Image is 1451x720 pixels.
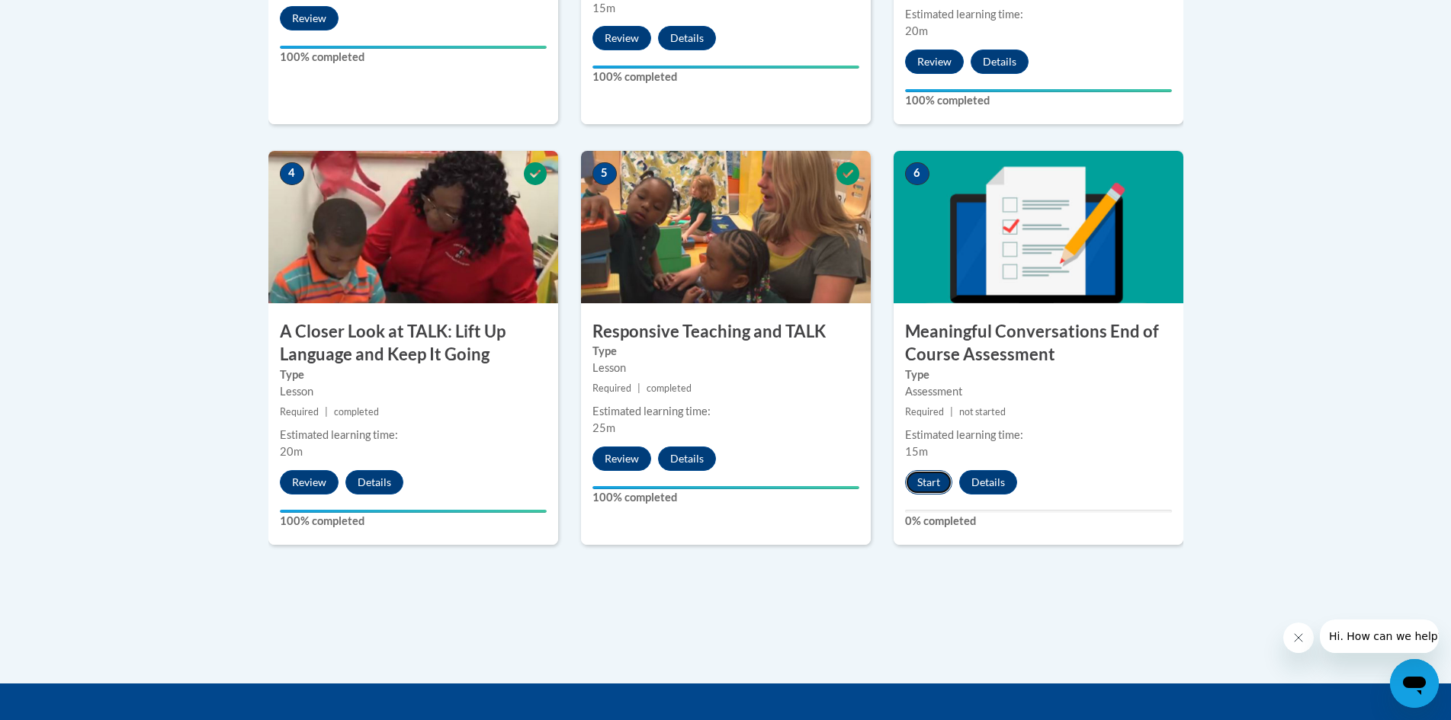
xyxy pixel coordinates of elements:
button: Review [592,26,651,50]
span: completed [647,382,692,394]
span: Hi. How can we help? [9,11,124,23]
div: Your progress [280,510,547,513]
button: Details [971,50,1029,74]
div: Your progress [592,66,859,69]
label: 0% completed [905,513,1172,530]
div: Estimated learning time: [905,6,1172,23]
div: Lesson [280,383,547,400]
img: Course Image [581,151,871,303]
label: 100% completed [280,49,547,66]
span: 20m [905,24,928,37]
button: Review [905,50,964,74]
span: 6 [905,162,929,185]
span: 15m [905,445,928,458]
div: Lesson [592,360,859,376]
button: Details [345,470,403,494]
iframe: Button to launch messaging window [1390,659,1439,708]
span: 25m [592,421,615,434]
span: 20m [280,445,303,458]
span: | [325,406,328,418]
div: Your progress [905,89,1172,92]
div: Assessment [905,383,1172,400]
label: Type [592,343,859,360]
span: completed [334,406,379,418]
button: Start [905,470,952,494]
iframe: Close message [1283,622,1314,653]
button: Details [658,446,716,471]
span: not started [959,406,1006,418]
span: 4 [280,162,304,185]
button: Review [592,446,651,471]
label: Type [905,366,1172,383]
h3: A Closer Look at TALK: Lift Up Language and Keep It Going [268,320,558,367]
label: 100% completed [592,69,859,85]
span: 15m [592,2,615,14]
div: Estimated learning time: [592,403,859,420]
button: Details [658,26,716,50]
div: Your progress [592,486,859,489]
span: Required [592,382,631,394]
span: | [950,406,953,418]
label: Type [280,366,547,383]
iframe: Message from company [1320,619,1439,653]
label: 100% completed [592,489,859,506]
span: Required [905,406,944,418]
button: Review [280,470,339,494]
div: Estimated learning time: [905,427,1172,443]
h3: Responsive Teaching and TALK [581,320,871,344]
span: 5 [592,162,617,185]
span: | [637,382,640,394]
button: Review [280,6,339,30]
img: Course Image [268,151,558,303]
label: 100% completed [280,513,547,530]
div: Your progress [280,46,547,49]
h3: Meaningful Conversations End of Course Assessment [894,320,1183,367]
label: 100% completed [905,92,1172,109]
button: Details [959,470,1017,494]
span: Required [280,406,319,418]
img: Course Image [894,151,1183,303]
div: Estimated learning time: [280,427,547,443]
